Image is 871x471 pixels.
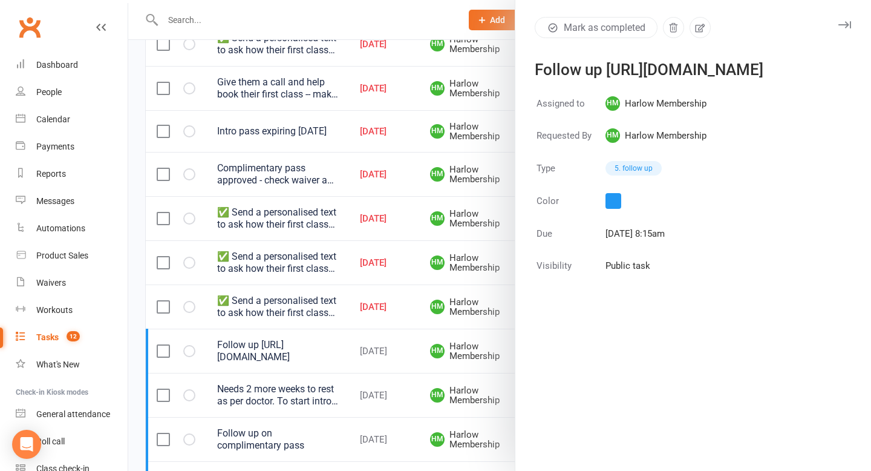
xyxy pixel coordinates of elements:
[536,193,604,225] td: Color
[605,128,620,143] span: HM
[605,226,707,257] td: [DATE] 8:15am
[16,242,128,269] a: Product Sales
[36,360,80,369] div: What's New
[36,142,74,151] div: Payments
[16,401,128,428] a: General attendance kiosk mode
[16,215,128,242] a: Automations
[605,96,706,111] span: Harlow Membership
[36,278,66,288] div: Waivers
[36,251,88,260] div: Product Sales
[536,96,604,127] td: Assigned to
[16,51,128,79] a: Dashboard
[16,297,128,324] a: Workouts
[16,351,128,378] a: What's New
[536,128,604,159] td: Requested By
[16,428,128,455] a: Roll call
[15,12,45,42] a: Clubworx
[36,332,59,342] div: Tasks
[36,409,110,419] div: General attendance
[16,324,128,351] a: Tasks 12
[67,331,80,341] span: 12
[16,133,128,160] a: Payments
[16,188,128,215] a: Messages
[36,169,66,179] div: Reports
[536,160,604,191] td: Type
[16,269,128,297] a: Waivers
[536,226,604,257] td: Due
[605,128,706,143] span: Harlow Membership
[36,305,73,315] div: Workouts
[535,62,837,77] div: Follow up [URL][DOMAIN_NAME]
[16,160,128,188] a: Reports
[605,96,620,111] span: HM
[605,161,662,176] div: 5. follow up
[16,106,128,133] a: Calendar
[36,196,74,206] div: Messages
[36,60,78,70] div: Dashboard
[536,258,604,289] td: Visibility
[36,114,70,124] div: Calendar
[12,430,41,459] div: Open Intercom Messenger
[36,223,85,233] div: Automations
[605,258,707,289] td: Public task
[36,87,62,97] div: People
[535,17,657,38] button: Mark as completed
[16,79,128,106] a: People
[36,436,65,446] div: Roll call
